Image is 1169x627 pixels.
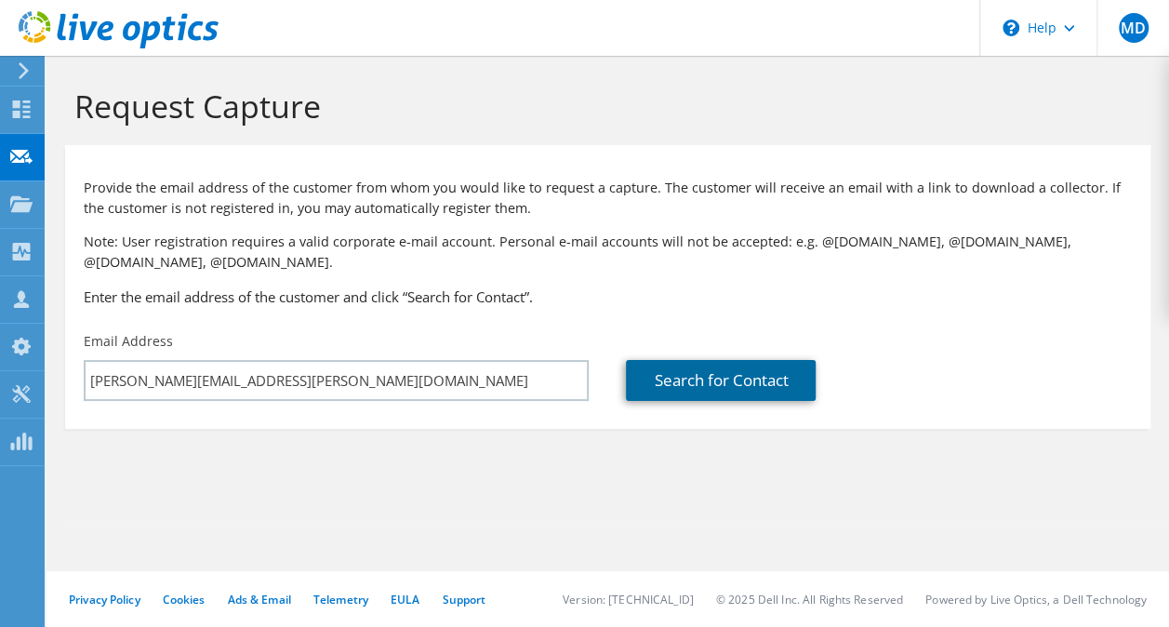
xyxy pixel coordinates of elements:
[84,332,173,351] label: Email Address
[163,592,206,607] a: Cookies
[716,592,903,607] li: © 2025 Dell Inc. All Rights Reserved
[563,592,694,607] li: Version: [TECHNICAL_ID]
[84,232,1132,273] p: Note: User registration requires a valid corporate e-mail account. Personal e-mail accounts will ...
[1003,20,1019,36] svg: \n
[69,592,140,607] a: Privacy Policy
[84,178,1132,219] p: Provide the email address of the customer from whom you would like to request a capture. The cust...
[626,360,816,401] a: Search for Contact
[228,592,291,607] a: Ads & Email
[1119,13,1149,43] span: MD
[84,287,1132,307] h3: Enter the email address of the customer and click “Search for Contact”.
[925,592,1147,607] li: Powered by Live Optics, a Dell Technology
[442,592,485,607] a: Support
[313,592,368,607] a: Telemetry
[74,87,1132,126] h1: Request Capture
[391,592,419,607] a: EULA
